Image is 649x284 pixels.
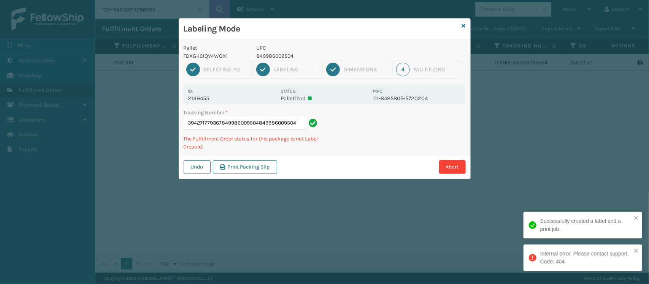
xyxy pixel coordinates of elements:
[213,160,277,174] button: Print Packing Slip
[203,66,249,73] div: Selecting FO
[256,63,270,76] div: 2
[188,88,194,94] label: Id:
[396,63,410,76] div: 4
[373,95,461,102] p: 111-8485805-5720204
[343,66,389,73] div: Dimensions
[256,44,368,52] p: UPC
[540,250,632,266] div: Internal error. Please contact support. Code: 404
[281,88,297,94] label: Status:
[186,63,200,76] div: 1
[184,52,248,60] p: FDXG-I91QV4WOX1
[184,160,211,174] button: Undo
[540,217,632,233] div: Successfully created a label and a print job.
[326,63,340,76] div: 3
[281,95,368,102] p: Palletized
[634,248,639,255] button: close
[188,95,276,102] p: 2139455
[373,88,384,94] label: MPO:
[184,44,248,52] p: Pallet
[413,66,463,73] div: Palletizing
[184,23,459,35] h3: Labeling Mode
[184,135,320,151] p: The Fulfillment Order status for this package is not Label Created.
[273,66,319,73] div: Labeling
[256,52,368,60] p: 849986009504
[184,109,228,117] label: Tracking Number
[634,215,639,222] button: close
[439,160,466,174] button: Abort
